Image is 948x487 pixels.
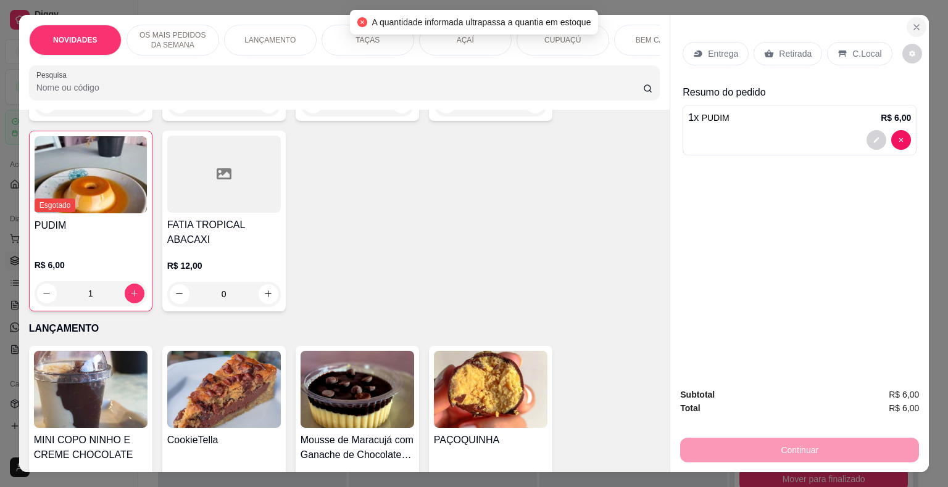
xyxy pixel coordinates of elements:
p: Retirada [779,47,812,60]
span: Esgotado [35,198,76,212]
label: Pesquisa [36,70,71,80]
p: Resumo do pedido [683,85,917,100]
span: R$ 6,00 [889,388,919,401]
button: decrease-product-quantity [902,44,922,63]
img: product-image [167,351,281,428]
p: BEM CASADO [636,35,685,45]
span: A quantidade informada ultrapassa a quantia em estoque [372,17,591,27]
button: Close [907,17,926,37]
h4: PAÇOQUINHA [434,433,547,448]
h4: PUDIM [35,218,147,233]
span: R$ 6,00 [889,401,919,415]
strong: Subtotal [680,390,715,399]
span: close-circle [357,17,367,27]
h4: CookieTella [167,433,281,448]
input: Pesquisa [36,81,643,94]
p: R$ 6,00 [35,259,147,271]
p: CUPUAÇÚ [544,35,581,45]
p: R$ 6,00 [881,112,911,124]
img: product-image [301,351,414,428]
p: Entrega [708,47,738,60]
h4: FATIA TROPICAL ABACAXI [167,218,281,247]
button: decrease-product-quantity [867,130,886,150]
span: PUDIM [702,113,730,123]
button: increase-product-quantity [125,284,144,303]
p: NOVIDADES [53,35,97,45]
button: decrease-product-quantity [37,284,57,303]
img: product-image [35,136,147,213]
p: R$ 12,00 [167,260,281,272]
strong: Total [680,403,700,413]
p: LANÇAMENTO [29,321,660,336]
p: LANÇAMENTO [244,35,296,45]
button: decrease-product-quantity [170,284,189,304]
h4: Mousse de Maracujá com Ganache de Chocolate meio Amargo [301,433,414,462]
p: C.Local [852,47,881,60]
button: increase-product-quantity [259,284,278,304]
p: OS MAIS PEDIDOS DA SEMANA [137,30,209,50]
p: TAÇAS [355,35,380,45]
img: product-image [434,351,547,428]
img: product-image [34,351,148,428]
p: 1 x [688,110,729,125]
button: decrease-product-quantity [891,130,911,150]
p: AÇAÍ [457,35,474,45]
h4: MINI COPO NINHO E CREME CHOCOLATE [34,433,148,462]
